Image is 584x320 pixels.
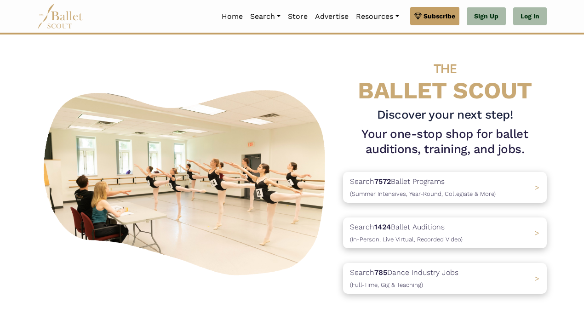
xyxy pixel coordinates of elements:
p: Search Ballet Programs [350,176,496,199]
b: 1424 [374,223,391,231]
span: (Full-Time, Gig & Teaching) [350,281,423,288]
b: 785 [374,268,387,277]
a: Log In [513,7,547,26]
span: > [535,229,539,237]
img: A group of ballerinas talking to each other in a ballet studio [37,81,336,280]
span: THE [434,61,457,76]
a: Home [218,7,246,26]
a: Sign Up [467,7,506,26]
b: 7572 [374,177,391,186]
a: Search [246,7,284,26]
span: (In-Person, Live Virtual, Recorded Video) [350,236,463,243]
h3: Discover your next step! [343,107,547,123]
p: Search Dance Industry Jobs [350,267,458,290]
a: Advertise [311,7,352,26]
a: Subscribe [410,7,459,25]
a: Search1424Ballet Auditions(In-Person, Live Virtual, Recorded Video) > [343,217,547,248]
span: > [535,274,539,283]
span: Subscribe [424,11,455,21]
span: > [535,183,539,192]
a: Search7572Ballet Programs(Summer Intensives, Year-Round, Collegiate & More)> [343,172,547,203]
a: Resources [352,7,402,26]
img: gem.svg [414,11,422,21]
span: (Summer Intensives, Year-Round, Collegiate & More) [350,190,496,197]
p: Search Ballet Auditions [350,221,463,245]
a: Store [284,7,311,26]
h1: Your one-stop shop for ballet auditions, training, and jobs. [343,126,547,158]
h4: BALLET SCOUT [343,53,547,103]
a: Search785Dance Industry Jobs(Full-Time, Gig & Teaching) > [343,263,547,294]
